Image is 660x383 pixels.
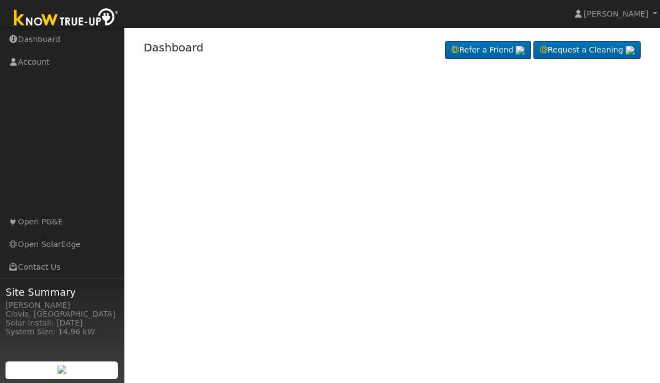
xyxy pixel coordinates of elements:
img: Know True-Up [8,6,124,31]
div: [PERSON_NAME] [6,300,118,311]
span: [PERSON_NAME] [584,9,648,18]
img: retrieve [516,46,525,55]
img: retrieve [626,46,635,55]
a: Request a Cleaning [533,41,641,60]
div: Solar Install: [DATE] [6,317,118,329]
a: Refer a Friend [445,41,531,60]
span: Site Summary [6,285,118,300]
div: System Size: 14.96 kW [6,326,118,338]
div: Clovis, [GEOGRAPHIC_DATA] [6,308,118,320]
img: retrieve [57,365,66,374]
a: Dashboard [144,41,204,54]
